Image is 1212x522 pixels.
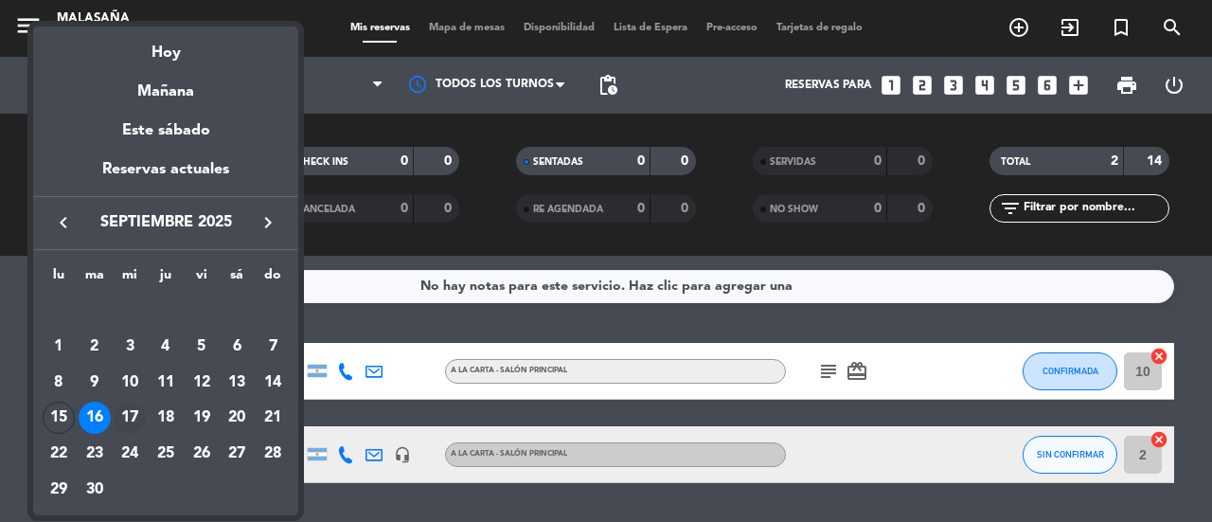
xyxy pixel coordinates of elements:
[257,402,289,434] div: 21
[41,293,291,329] td: SEP.
[150,402,182,434] div: 18
[257,211,279,234] i: keyboard_arrow_right
[41,264,77,294] th: lunes
[255,365,291,401] td: 14 de septiembre de 2025
[79,402,111,434] div: 16
[112,264,148,294] th: miércoles
[221,438,253,470] div: 27
[33,157,298,196] div: Reservas actuales
[186,438,218,470] div: 26
[148,400,184,436] td: 18 de septiembre de 2025
[221,367,253,399] div: 13
[220,264,256,294] th: sábado
[114,402,146,434] div: 17
[220,365,256,401] td: 13 de septiembre de 2025
[79,331,111,363] div: 2
[184,400,220,436] td: 19 de septiembre de 2025
[43,474,75,506] div: 29
[43,438,75,470] div: 22
[184,329,220,365] td: 5 de septiembre de 2025
[33,27,298,65] div: Hoy
[221,331,253,363] div: 6
[41,472,77,508] td: 29 de septiembre de 2025
[52,211,75,234] i: keyboard_arrow_left
[43,402,75,434] div: 15
[77,436,113,472] td: 23 de septiembre de 2025
[112,400,148,436] td: 17 de septiembre de 2025
[33,104,298,157] div: Este sábado
[257,367,289,399] div: 14
[186,402,218,434] div: 19
[255,436,291,472] td: 28 de septiembre de 2025
[79,367,111,399] div: 9
[43,331,75,363] div: 1
[184,264,220,294] th: viernes
[186,331,218,363] div: 5
[79,438,111,470] div: 23
[186,367,218,399] div: 12
[184,365,220,401] td: 12 de septiembre de 2025
[77,264,113,294] th: martes
[184,436,220,472] td: 26 de septiembre de 2025
[112,436,148,472] td: 24 de septiembre de 2025
[114,438,146,470] div: 24
[150,367,182,399] div: 11
[114,367,146,399] div: 10
[79,474,111,506] div: 30
[148,365,184,401] td: 11 de septiembre de 2025
[77,365,113,401] td: 9 de septiembre de 2025
[150,438,182,470] div: 25
[255,264,291,294] th: domingo
[255,329,291,365] td: 7 de septiembre de 2025
[112,329,148,365] td: 3 de septiembre de 2025
[220,400,256,436] td: 20 de septiembre de 2025
[221,402,253,434] div: 20
[251,210,285,235] button: keyboard_arrow_right
[41,329,77,365] td: 1 de septiembre de 2025
[112,365,148,401] td: 10 de septiembre de 2025
[257,331,289,363] div: 7
[46,210,80,235] button: keyboard_arrow_left
[148,264,184,294] th: jueves
[148,436,184,472] td: 25 de septiembre de 2025
[33,65,298,104] div: Mañana
[41,436,77,472] td: 22 de septiembre de 2025
[220,329,256,365] td: 6 de septiembre de 2025
[77,400,113,436] td: 16 de septiembre de 2025
[150,331,182,363] div: 4
[114,331,146,363] div: 3
[80,210,251,235] span: septiembre 2025
[77,329,113,365] td: 2 de septiembre de 2025
[220,436,256,472] td: 27 de septiembre de 2025
[77,472,113,508] td: 30 de septiembre de 2025
[257,438,289,470] div: 28
[43,367,75,399] div: 8
[255,400,291,436] td: 21 de septiembre de 2025
[148,329,184,365] td: 4 de septiembre de 2025
[41,400,77,436] td: 15 de septiembre de 2025
[41,365,77,401] td: 8 de septiembre de 2025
